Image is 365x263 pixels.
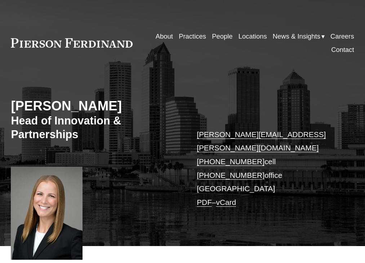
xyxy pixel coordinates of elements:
p: cell office [GEOGRAPHIC_DATA] – [197,128,340,209]
a: [PERSON_NAME][EMAIL_ADDRESS][PERSON_NAME][DOMAIN_NAME] [197,130,326,152]
a: Locations [239,30,267,43]
span: News & Insights [273,30,320,42]
h3: Head of Innovation & Partnerships [11,114,182,141]
h2: [PERSON_NAME] [11,98,182,114]
a: Careers [330,30,354,43]
a: People [212,30,232,43]
a: [PHONE_NUMBER] [197,157,264,166]
a: Practices [179,30,206,43]
a: [PHONE_NUMBER] [197,171,264,179]
a: About [156,30,173,43]
a: folder dropdown [273,30,325,43]
a: Contact [331,43,354,56]
a: vCard [216,198,236,206]
a: PDF [197,198,212,206]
